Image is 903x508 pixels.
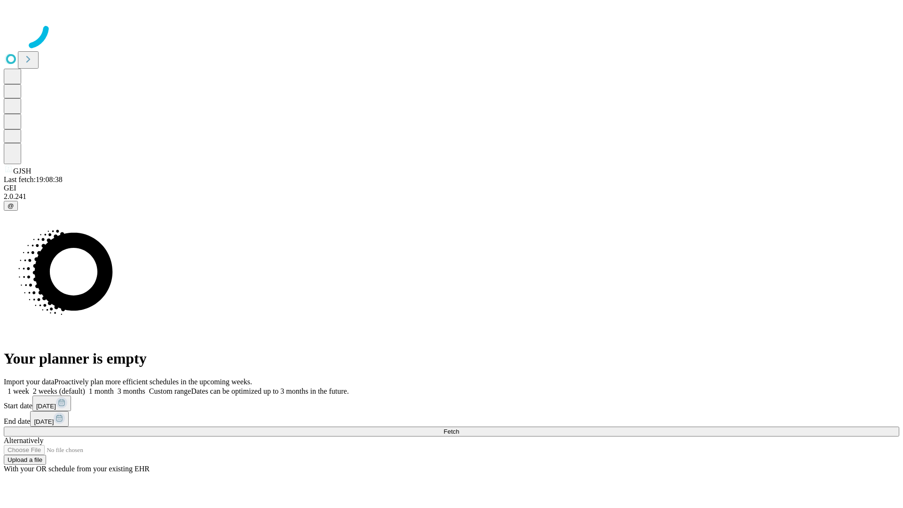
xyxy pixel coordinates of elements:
[4,350,899,367] h1: Your planner is empty
[55,378,252,386] span: Proactively plan more efficient schedules in the upcoming weeks.
[191,387,349,395] span: Dates can be optimized up to 3 months in the future.
[118,387,145,395] span: 3 months
[4,184,899,192] div: GEI
[4,201,18,211] button: @
[89,387,114,395] span: 1 month
[149,387,191,395] span: Custom range
[33,387,85,395] span: 2 weeks (default)
[4,427,899,437] button: Fetch
[8,202,14,209] span: @
[4,378,55,386] span: Import your data
[4,465,150,473] span: With your OR schedule from your existing EHR
[34,418,54,425] span: [DATE]
[32,396,71,411] button: [DATE]
[4,192,899,201] div: 2.0.241
[30,411,69,427] button: [DATE]
[4,396,899,411] div: Start date
[444,428,459,435] span: Fetch
[13,167,31,175] span: GJSH
[36,403,56,410] span: [DATE]
[4,175,63,183] span: Last fetch: 19:08:38
[4,411,899,427] div: End date
[8,387,29,395] span: 1 week
[4,455,46,465] button: Upload a file
[4,437,43,444] span: Alternatively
